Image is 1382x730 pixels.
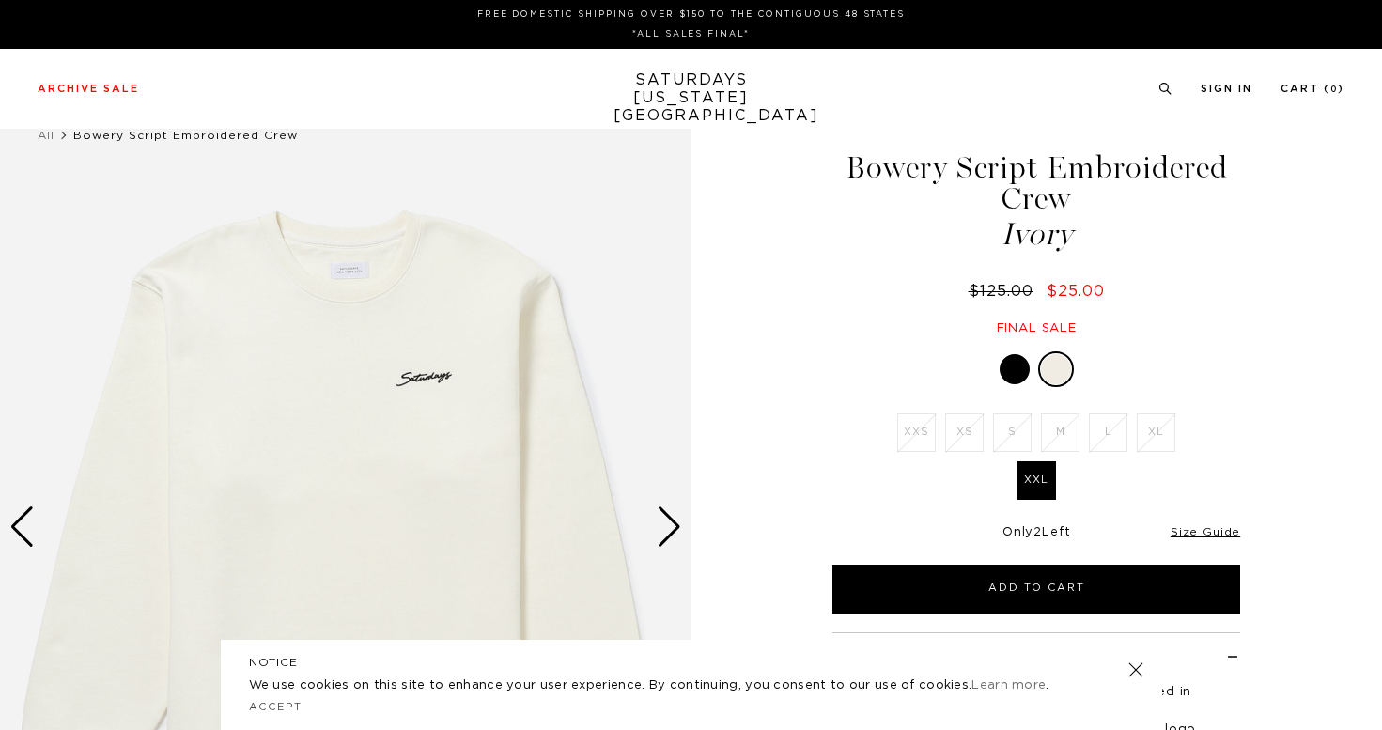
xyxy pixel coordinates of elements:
[249,654,1134,671] h5: NOTICE
[832,565,1240,614] button: Add to Cart
[73,130,298,141] span: Bowery Script Embroidered Crew
[9,506,35,548] div: Previous slide
[1171,526,1240,537] a: Size Guide
[1017,461,1056,500] label: XXL
[613,71,769,125] a: SATURDAYS[US_STATE][GEOGRAPHIC_DATA]
[249,702,303,712] a: Accept
[971,679,1046,691] a: Learn more
[38,84,139,94] a: Archive Sale
[830,320,1243,336] div: Final sale
[1201,84,1252,94] a: Sign In
[1033,526,1042,538] span: 2
[830,219,1243,250] span: Ivory
[1330,85,1338,94] small: 0
[38,130,54,141] a: All
[832,525,1240,541] div: Only Left
[249,676,1067,695] p: We use cookies on this site to enhance your user experience. By continuing, you consent to our us...
[1281,84,1344,94] a: Cart (0)
[1047,284,1105,299] span: $25.00
[45,8,1337,22] p: FREE DOMESTIC SHIPPING OVER $150 TO THE CONTIGUOUS 48 STATES
[45,27,1337,41] p: *ALL SALES FINAL*
[969,284,1041,299] del: $125.00
[830,152,1243,250] h1: Bowery Script Embroidered Crew
[657,506,682,548] div: Next slide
